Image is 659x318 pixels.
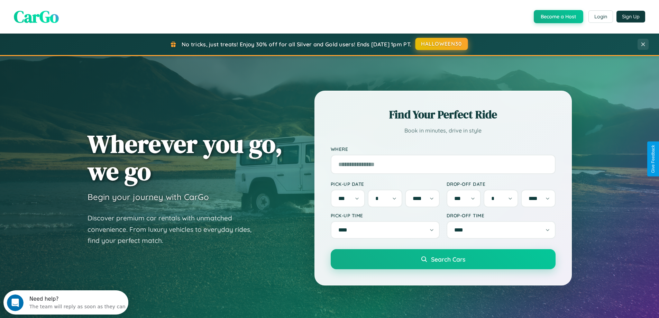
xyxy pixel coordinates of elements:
[431,255,465,263] span: Search Cars
[415,38,468,50] button: HALLOWEEN30
[651,145,656,173] div: Give Feedback
[182,41,411,48] span: No tricks, just treats! Enjoy 30% off for all Silver and Gold users! Ends [DATE] 1pm PT.
[534,10,583,23] button: Become a Host
[14,5,59,28] span: CarGo
[26,6,122,11] div: Need help?
[7,294,24,311] iframe: Intercom live chat
[88,192,209,202] h3: Begin your journey with CarGo
[331,146,556,152] label: Where
[331,107,556,122] h2: Find Your Perfect Ride
[88,212,260,246] p: Discover premium car rentals with unmatched convenience. From luxury vehicles to everyday rides, ...
[331,212,440,218] label: Pick-up Time
[331,181,440,187] label: Pick-up Date
[588,10,613,23] button: Login
[616,11,645,22] button: Sign Up
[88,130,283,185] h1: Wherever you go, we go
[3,290,128,315] iframe: Intercom live chat discovery launcher
[3,3,129,22] div: Open Intercom Messenger
[447,181,556,187] label: Drop-off Date
[331,249,556,269] button: Search Cars
[26,11,122,19] div: The team will reply as soon as they can
[331,126,556,136] p: Book in minutes, drive in style
[447,212,556,218] label: Drop-off Time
